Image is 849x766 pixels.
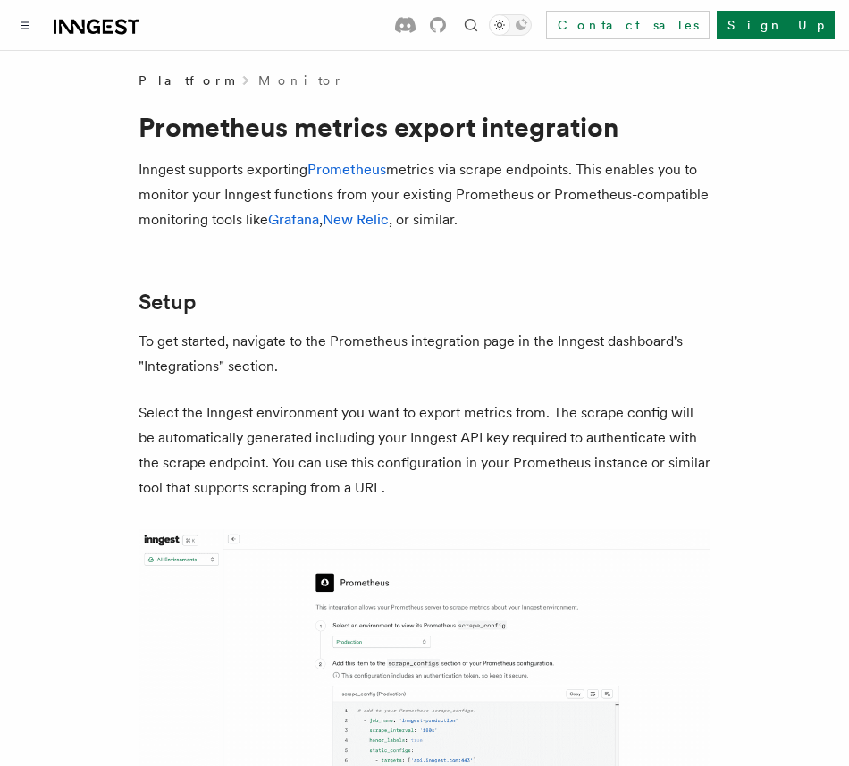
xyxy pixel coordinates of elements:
[460,14,482,36] button: Find something...
[139,157,710,232] p: Inngest supports exporting metrics via scrape endpoints. This enables you to monitor your Inngest...
[546,11,710,39] a: Contact sales
[139,329,710,379] p: To get started, navigate to the Prometheus integration page in the Inngest dashboard's "Integrati...
[307,161,386,178] a: Prometheus
[268,211,319,228] a: Grafana
[258,72,343,89] a: Monitor
[489,14,532,36] button: Toggle dark mode
[139,111,710,143] h1: Prometheus metrics export integration
[14,14,36,36] button: Toggle navigation
[717,11,835,39] a: Sign Up
[323,211,389,228] a: New Relic
[139,400,710,501] p: Select the Inngest environment you want to export metrics from. The scrape config will be automat...
[139,72,233,89] span: Platform
[139,290,197,315] a: Setup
